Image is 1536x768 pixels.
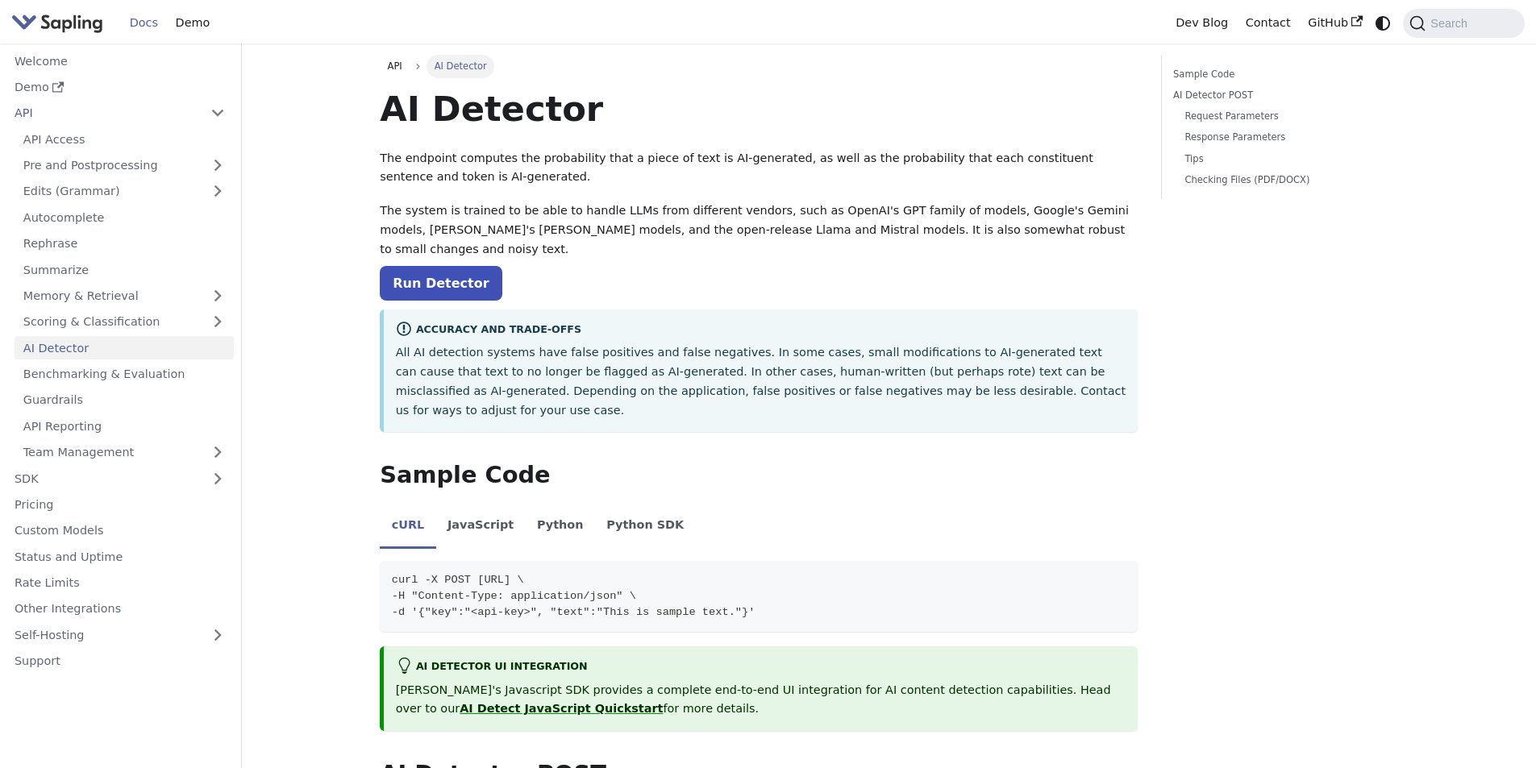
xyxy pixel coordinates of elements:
span: -H "Content-Type: application/json" \ [392,590,636,602]
a: Benchmarking & Evaluation [15,363,234,386]
span: AI Detector [427,55,494,77]
a: Self-Hosting [6,623,234,646]
a: Autocomplete [15,205,234,229]
a: Request Parameters [1184,109,1386,124]
p: The system is trained to be able to handle LLMs from different vendors, such as OpenAI's GPT fami... [380,201,1138,259]
a: GitHub [1299,10,1371,35]
a: Summarize [15,258,234,281]
a: Welcome [6,49,234,73]
a: Custom Models [6,519,234,542]
a: Status and Uptime [6,545,234,568]
a: Demo [6,76,234,99]
a: Tips [1184,152,1386,167]
a: Response Parameters [1184,130,1386,145]
span: curl -X POST [URL] \ [392,574,524,586]
a: Sample Code [1173,67,1392,82]
span: API [388,60,402,72]
img: Sapling.ai [11,11,103,35]
a: Sapling.aiSapling.ai [11,11,109,35]
a: Dev Blog [1167,10,1236,35]
a: Scoring & Classification [15,310,234,334]
button: Expand sidebar category 'SDK' [202,467,234,490]
p: [PERSON_NAME]'s Javascript SDK provides a complete end-to-end UI integration for AI content detec... [396,681,1126,720]
a: API [380,55,410,77]
a: Memory & Retrieval [15,284,234,308]
a: AI Detector POST [1173,88,1392,103]
a: Edits (Grammar) [15,180,234,203]
a: Contact [1237,10,1300,35]
a: Rephrase [15,232,234,255]
a: Team Management [15,441,234,464]
li: Python [526,504,595,550]
span: -d '{"key":"<api-key>", "text":"This is sample text."}' [392,606,756,618]
span: Search [1426,17,1477,30]
a: Run Detector [380,266,502,301]
a: Pre and Postprocessing [15,154,234,177]
h2: Sample Code [380,461,1138,490]
div: Accuracy and Trade-offs [396,321,1126,340]
li: Python SDK [595,504,696,550]
a: Support [6,650,234,673]
a: Pricing [6,493,234,517]
button: Search (Command+K) [1403,9,1524,38]
a: API Access [15,127,234,151]
nav: Breadcrumbs [380,55,1138,77]
li: cURL [380,504,435,550]
a: Docs [121,10,167,35]
a: SDK [6,467,202,490]
a: AI Detector [15,336,234,359]
a: Rate Limits [6,571,234,595]
p: All AI detection systems have false positives and false negatives. In some cases, small modificat... [396,343,1126,420]
div: AI Detector UI integration [396,658,1126,677]
h1: AI Detector [380,87,1138,131]
li: JavaScript [436,504,526,550]
button: Switch between dark and light mode (currently system mode) [1372,11,1395,35]
a: Demo [167,10,219,35]
a: Other Integrations [6,597,234,621]
a: API [6,102,202,125]
a: Checking Files (PDF/DOCX) [1184,172,1386,188]
a: API Reporting [15,414,234,438]
p: The endpoint computes the probability that a piece of text is AI-generated, as well as the probab... [380,149,1138,188]
button: Collapse sidebar category 'API' [202,102,234,125]
a: Guardrails [15,388,234,412]
a: AI Detect JavaScript Quickstart [460,702,663,715]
